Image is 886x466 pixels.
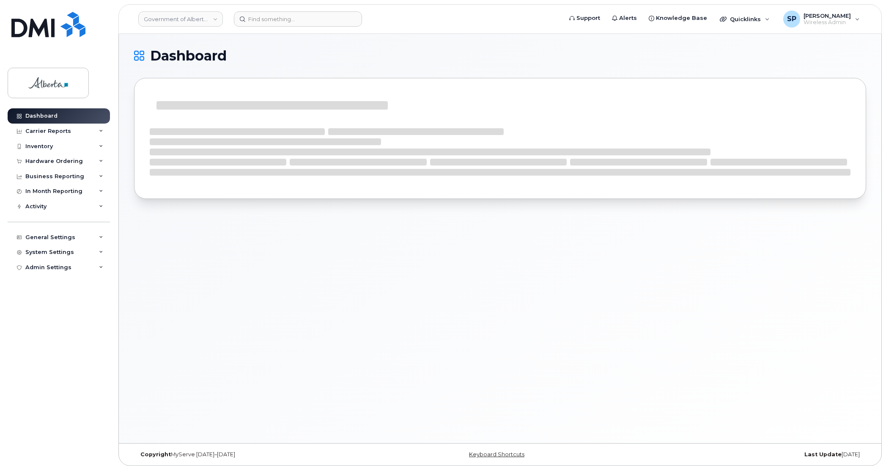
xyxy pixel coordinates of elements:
[134,451,378,458] div: MyServe [DATE]–[DATE]
[469,451,524,458] a: Keyboard Shortcuts
[804,451,842,458] strong: Last Update
[140,451,171,458] strong: Copyright
[150,50,227,62] span: Dashboard
[622,451,866,458] div: [DATE]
